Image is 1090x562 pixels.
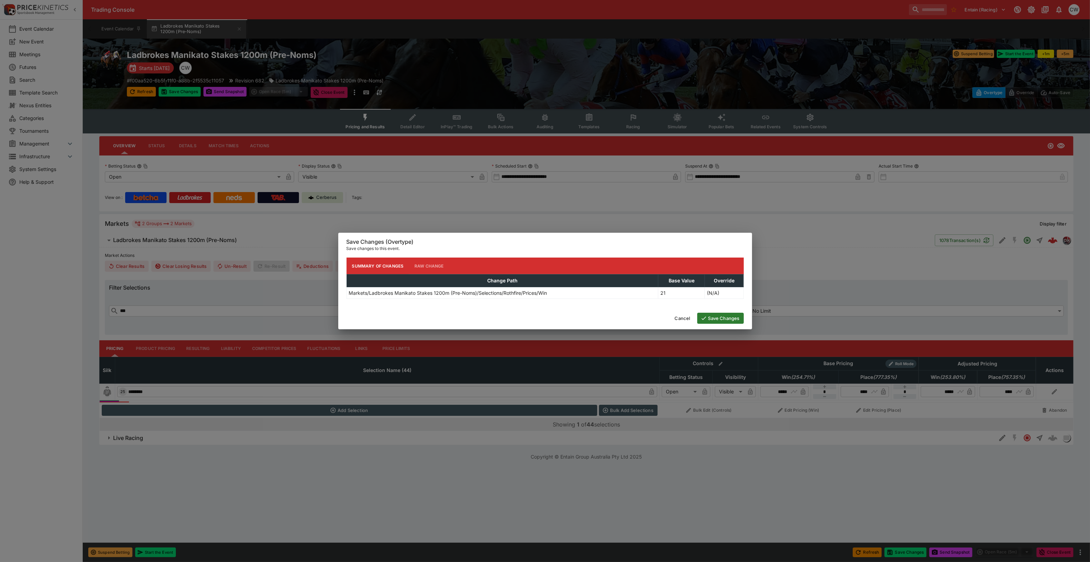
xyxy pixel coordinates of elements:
[705,274,743,287] th: Override
[671,313,694,324] button: Cancel
[705,287,743,299] td: (N/A)
[347,238,744,245] h6: Save Changes (Overtype)
[349,289,547,297] p: Markets/Ladbrokes Manikato Stakes 1200m (Pre-Noms)/Selections/Rothfire/Prices/Win
[697,313,744,324] button: Save Changes
[347,258,409,274] button: Summary of Changes
[347,274,658,287] th: Change Path
[658,287,705,299] td: 21
[409,258,449,274] button: Raw Change
[347,245,744,252] p: Save changes to this event.
[658,274,705,287] th: Base Value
